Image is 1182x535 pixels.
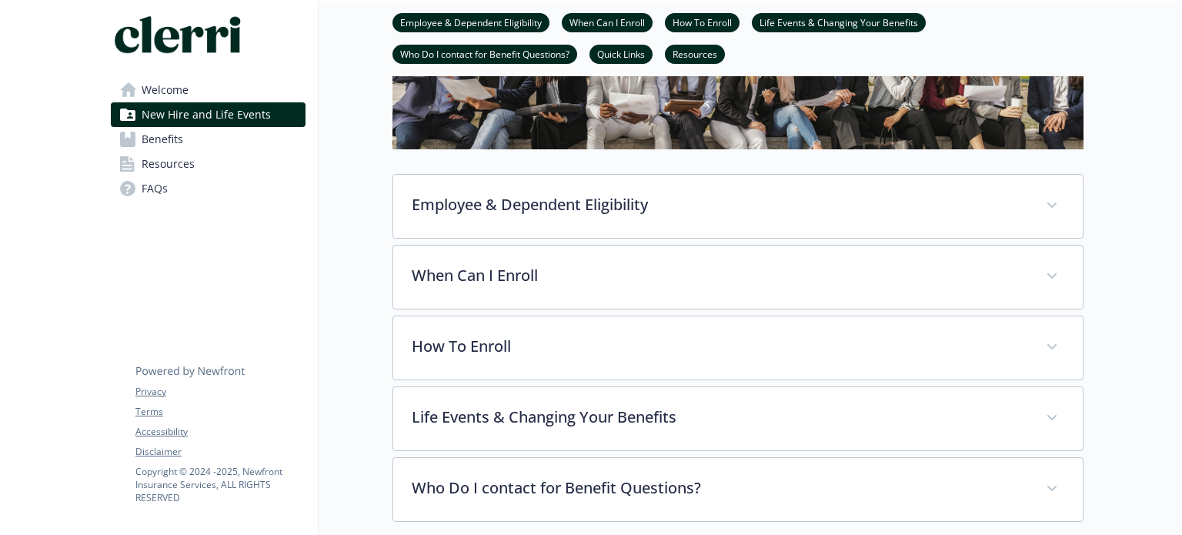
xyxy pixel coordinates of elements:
[393,458,1083,521] div: Who Do I contact for Benefit Questions?
[393,387,1083,450] div: Life Events & Changing Your Benefits
[393,316,1083,380] div: How To Enroll
[392,15,549,29] a: Employee & Dependent Eligibility
[135,445,305,459] a: Disclaimer
[142,127,183,152] span: Benefits
[135,385,305,399] a: Privacy
[393,175,1083,238] div: Employee & Dependent Eligibility
[412,264,1027,287] p: When Can I Enroll
[135,425,305,439] a: Accessibility
[142,102,271,127] span: New Hire and Life Events
[111,127,306,152] a: Benefits
[412,476,1027,500] p: Who Do I contact for Benefit Questions?
[665,46,725,61] a: Resources
[111,176,306,201] a: FAQs
[665,15,740,29] a: How To Enroll
[562,15,653,29] a: When Can I Enroll
[752,15,926,29] a: Life Events & Changing Your Benefits
[142,78,189,102] span: Welcome
[135,465,305,504] p: Copyright © 2024 - 2025 , Newfront Insurance Services, ALL RIGHTS RESERVED
[392,5,1083,149] img: new hire page banner
[412,193,1027,216] p: Employee & Dependent Eligibility
[589,46,653,61] a: Quick Links
[142,176,168,201] span: FAQs
[392,46,577,61] a: Who Do I contact for Benefit Questions?
[412,335,1027,358] p: How To Enroll
[111,78,306,102] a: Welcome
[111,152,306,176] a: Resources
[135,405,305,419] a: Terms
[111,102,306,127] a: New Hire and Life Events
[412,406,1027,429] p: Life Events & Changing Your Benefits
[393,246,1083,309] div: When Can I Enroll
[142,152,195,176] span: Resources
